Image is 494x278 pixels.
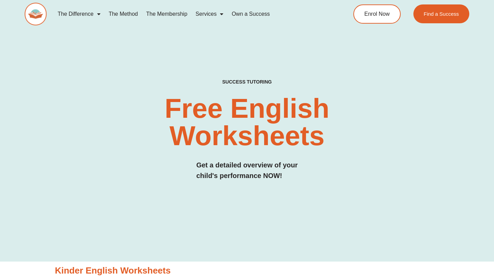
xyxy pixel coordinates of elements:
h4: SUCCESS TUTORING​ [181,79,313,85]
a: Enrol Now [353,4,401,24]
h3: Kinder English Worksheets [55,265,439,277]
span: Find a Success [424,11,459,16]
a: Services [191,6,227,22]
a: The Difference [54,6,105,22]
a: Own a Success [227,6,274,22]
a: The Method [105,6,142,22]
a: The Membership [142,6,191,22]
h2: Free English Worksheets​ [100,95,393,150]
nav: Menu [54,6,328,22]
a: Find a Success [413,4,469,23]
span: Enrol Now [364,11,390,17]
h3: Get a detailed overview of your child's performance NOW! [196,160,298,181]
